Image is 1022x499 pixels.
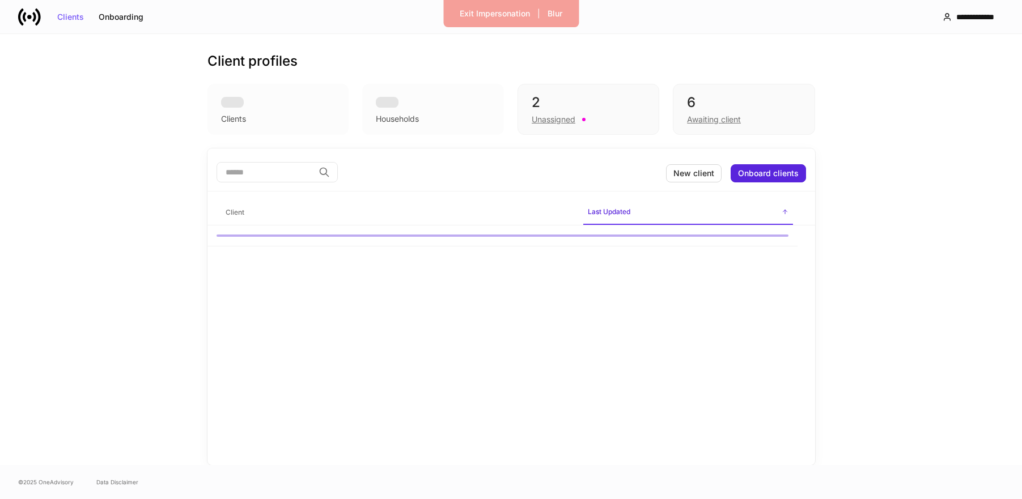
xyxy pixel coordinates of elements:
h3: Client profiles [207,52,298,70]
span: © 2025 OneAdvisory [18,477,74,487]
div: Awaiting client [687,114,741,125]
div: Exit Impersonation [460,10,530,18]
button: Onboard clients [731,164,806,182]
div: Onboarding [99,13,143,21]
h6: Last Updated [588,206,630,217]
div: Clients [57,13,84,21]
span: Client [221,201,574,224]
div: Onboard clients [738,169,799,177]
button: Exit Impersonation [452,5,537,23]
a: Data Disclaimer [96,477,138,487]
div: 6 [687,93,800,112]
button: Onboarding [91,8,151,26]
button: Clients [50,8,91,26]
h6: Client [226,207,244,217]
div: Households [376,113,419,125]
button: New client [666,164,722,182]
div: 2 [532,93,645,112]
div: New client [673,169,714,177]
div: 6Awaiting client [673,84,815,135]
div: Blur [548,10,562,18]
div: 2Unassigned [518,84,659,135]
button: Blur [540,5,570,23]
div: Unassigned [532,114,575,125]
span: Last Updated [583,201,793,225]
div: Clients [221,113,246,125]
